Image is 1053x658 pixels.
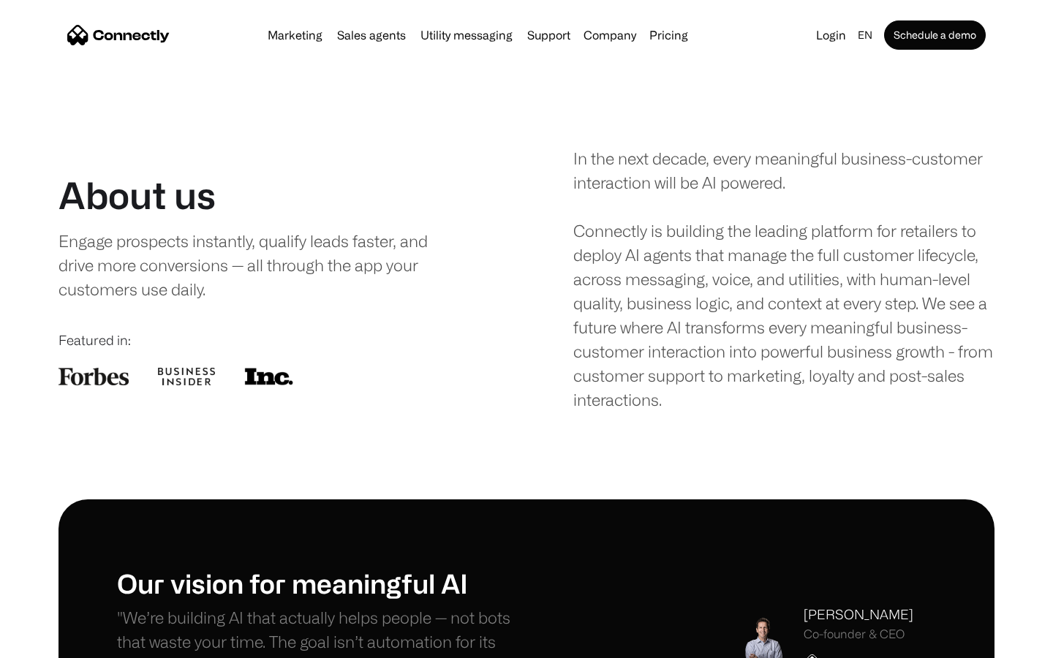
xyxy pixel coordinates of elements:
a: Utility messaging [415,29,518,41]
a: Schedule a demo [884,20,986,50]
a: Pricing [643,29,694,41]
div: Company [584,25,636,45]
a: Sales agents [331,29,412,41]
div: [PERSON_NAME] [804,605,913,624]
aside: Language selected: English [15,631,88,653]
a: Marketing [262,29,328,41]
div: Engage prospects instantly, qualify leads faster, and drive more conversions — all through the ap... [58,229,458,301]
div: Co-founder & CEO [804,627,913,641]
h1: About us [58,173,216,217]
h1: Our vision for meaningful AI [117,567,526,599]
a: Login [810,25,852,45]
div: en [858,25,872,45]
ul: Language list [29,632,88,653]
div: In the next decade, every meaningful business-customer interaction will be AI powered. Connectly ... [573,146,994,412]
a: Support [521,29,576,41]
div: Featured in: [58,330,480,350]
